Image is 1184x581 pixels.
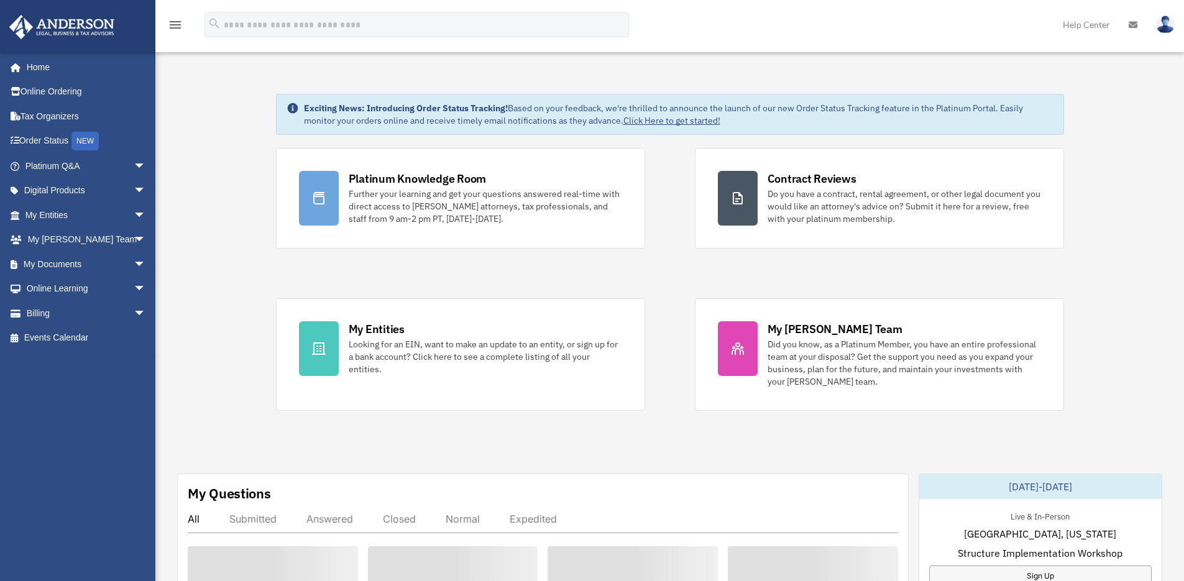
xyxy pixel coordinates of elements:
[9,301,165,326] a: Billingarrow_drop_down
[1001,509,1080,522] div: Live & In-Person
[958,546,1122,560] span: Structure Implementation Workshop
[768,338,1041,388] div: Did you know, as a Platinum Member, you have an entire professional team at your disposal? Get th...
[188,513,200,525] div: All
[9,326,165,350] a: Events Calendar
[919,474,1162,499] div: [DATE]-[DATE]
[208,17,221,30] i: search
[304,103,508,114] strong: Exciting News: Introducing Order Status Tracking!
[229,513,277,525] div: Submitted
[1156,16,1175,34] img: User Pic
[9,277,165,301] a: Online Learningarrow_drop_down
[134,301,158,326] span: arrow_drop_down
[446,513,480,525] div: Normal
[71,132,99,150] div: NEW
[134,178,158,204] span: arrow_drop_down
[188,484,271,503] div: My Questions
[510,513,557,525] div: Expedited
[383,513,416,525] div: Closed
[9,104,165,129] a: Tax Organizers
[768,321,902,337] div: My [PERSON_NAME] Team
[9,129,165,154] a: Order StatusNEW
[6,15,118,39] img: Anderson Advisors Platinum Portal
[134,203,158,228] span: arrow_drop_down
[304,102,1053,127] div: Based on your feedback, we're thrilled to announce the launch of our new Order Status Tracking fe...
[9,227,165,252] a: My [PERSON_NAME] Teamarrow_drop_down
[134,277,158,302] span: arrow_drop_down
[9,203,165,227] a: My Entitiesarrow_drop_down
[964,526,1116,541] span: [GEOGRAPHIC_DATA], [US_STATE]
[349,171,487,186] div: Platinum Knowledge Room
[9,252,165,277] a: My Documentsarrow_drop_down
[768,171,856,186] div: Contract Reviews
[9,80,165,104] a: Online Ordering
[9,153,165,178] a: Platinum Q&Aarrow_drop_down
[9,178,165,203] a: Digital Productsarrow_drop_down
[306,513,353,525] div: Answered
[168,22,183,32] a: menu
[134,227,158,253] span: arrow_drop_down
[349,338,622,375] div: Looking for an EIN, want to make an update to an entity, or sign up for a bank account? Click her...
[349,188,622,225] div: Further your learning and get your questions answered real-time with direct access to [PERSON_NAM...
[768,188,1041,225] div: Do you have a contract, rental agreement, or other legal document you would like an attorney's ad...
[134,252,158,277] span: arrow_drop_down
[276,298,645,411] a: My Entities Looking for an EIN, want to make an update to an entity, or sign up for a bank accoun...
[9,55,158,80] a: Home
[623,115,720,126] a: Click Here to get started!
[695,298,1064,411] a: My [PERSON_NAME] Team Did you know, as a Platinum Member, you have an entire professional team at...
[168,17,183,32] i: menu
[134,153,158,179] span: arrow_drop_down
[276,148,645,249] a: Platinum Knowledge Room Further your learning and get your questions answered real-time with dire...
[349,321,405,337] div: My Entities
[695,148,1064,249] a: Contract Reviews Do you have a contract, rental agreement, or other legal document you would like...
